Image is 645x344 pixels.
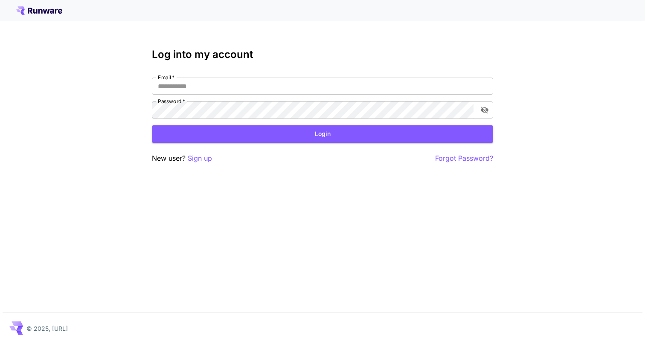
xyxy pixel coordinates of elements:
[26,324,68,333] p: © 2025, [URL]
[152,125,493,143] button: Login
[188,153,212,164] button: Sign up
[158,74,174,81] label: Email
[435,153,493,164] button: Forgot Password?
[152,153,212,164] p: New user?
[477,102,492,118] button: toggle password visibility
[152,49,493,61] h3: Log into my account
[158,98,185,105] label: Password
